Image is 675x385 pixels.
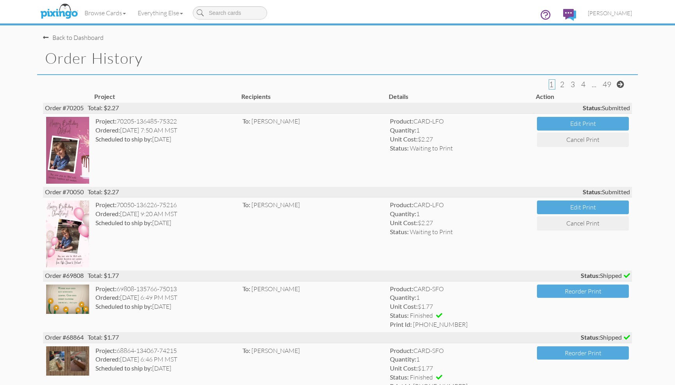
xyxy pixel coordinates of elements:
div: [DATE] 7:50 AM MST [95,126,237,135]
span: Total: $2.27 [88,188,119,195]
span: Submitted [583,104,630,113]
strong: Product: [390,201,413,208]
div: CARD-SFO [390,285,531,294]
span: Waiting to Print [410,144,453,152]
div: CARD-LFO [390,117,531,126]
div: 70205-136485-75322 [95,117,237,126]
span: ... [592,80,596,89]
span: [PERSON_NAME] [251,117,300,125]
strong: Status: [390,373,409,381]
strong: Scheduled to ship by: [95,219,152,226]
strong: Project: [95,285,117,292]
div: 70050-136226-75216 [95,201,237,210]
strong: Product: [390,347,413,354]
strong: Product: [390,285,413,292]
div: [DATE] 6:46 PM MST [95,355,237,364]
span: [PERSON_NAME] [251,347,300,355]
div: Order #70050 [43,187,632,197]
span: 1 [549,80,553,89]
div: Order #68864 [43,332,632,343]
span: 3 [571,80,575,89]
div: 1 [390,355,531,364]
th: Details [387,90,534,103]
span: 2 [560,80,564,89]
div: 1 [390,126,531,135]
div: [DATE] [95,218,237,227]
span: Total: $2.27 [88,104,119,111]
strong: Product: [390,117,413,125]
button: Edit Print [537,201,629,214]
strong: Scheduled to ship by: [95,303,152,310]
button: Edit Print [537,117,629,131]
img: 134067-1-1753493729529-13170db666b9ee99-qa.jpg [46,346,89,376]
strong: Ordered: [95,210,120,217]
div: $2.27 [390,218,531,227]
span: Finished [410,373,433,381]
span: 49 [603,80,611,89]
span: Shipped [581,333,630,342]
span: Total: $1.77 [88,272,119,279]
a: [PERSON_NAME] [582,3,638,23]
strong: Status: [390,312,409,319]
div: [DATE] 6:49 PM MST [95,293,237,302]
div: CARD-SFO [390,346,531,355]
strong: Print Id: [390,321,412,328]
div: Back to Dashboard [43,33,104,42]
div: 68864-134067-74215 [95,346,237,355]
img: 136485-1-1759847177397-b5d956f519546334-qa.jpg [46,117,89,183]
strong: Project: [95,117,117,125]
strong: Status: [581,272,600,279]
strong: Project: [95,347,117,354]
span: To: [242,347,250,354]
strong: Quantity: [390,355,416,363]
button: Reorder Print [537,285,629,298]
div: $1.77 [390,302,531,311]
span: To: [242,201,250,208]
th: Project [92,90,240,103]
div: Order #69808 [43,270,632,281]
strong: Unit Cost: [390,364,418,372]
strong: Status: [390,144,409,152]
div: [DATE] 9:20 AM MST [95,210,237,218]
strong: Ordered: [95,355,120,363]
strong: Ordered: [95,294,120,301]
strong: Unit Cost: [390,303,418,310]
button: Cancel Print [537,216,629,231]
a: Everything Else [132,3,189,23]
strong: Status: [583,104,602,111]
span: Shipped [581,271,630,280]
th: Action [534,90,632,103]
input: Search cards [193,6,267,20]
div: 69808-135766-75013 [95,285,237,294]
strong: Status: [581,333,600,341]
button: Reorder Print [537,346,629,360]
strong: Unit Cost: [390,219,418,226]
span: Finished [410,312,433,319]
div: $1.77 [390,364,531,373]
div: Order #70205 [43,103,632,113]
div: CARD-LFO [390,201,531,210]
span: Total: $1.77 [88,333,119,341]
strong: Scheduled to ship by: [95,135,152,143]
span: 4 [581,80,585,89]
div: 1 [390,210,531,218]
div: [DATE] [95,302,237,311]
span: [PERSON_NAME] [251,285,300,293]
nav-back: Dashboard [43,25,632,42]
strong: Quantity: [390,294,416,301]
img: 135766-1-1757900854728-066983bfe3e0f88d-qa.jpg [46,285,89,314]
span: To: [242,117,250,125]
div: [DATE] [95,135,237,144]
th: Recipients [239,90,387,103]
div: $2.27 [390,135,531,144]
span: [PHONE_NUMBER] [413,321,468,328]
strong: Status: [390,228,409,235]
span: [PERSON_NAME] [251,201,300,209]
strong: Project: [95,201,117,208]
span: To: [242,285,250,292]
strong: Quantity: [390,126,416,134]
span: Waiting to Print [410,228,453,236]
h1: Order History [45,50,638,66]
span: [PERSON_NAME] [588,10,632,16]
strong: Quantity: [390,210,416,217]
